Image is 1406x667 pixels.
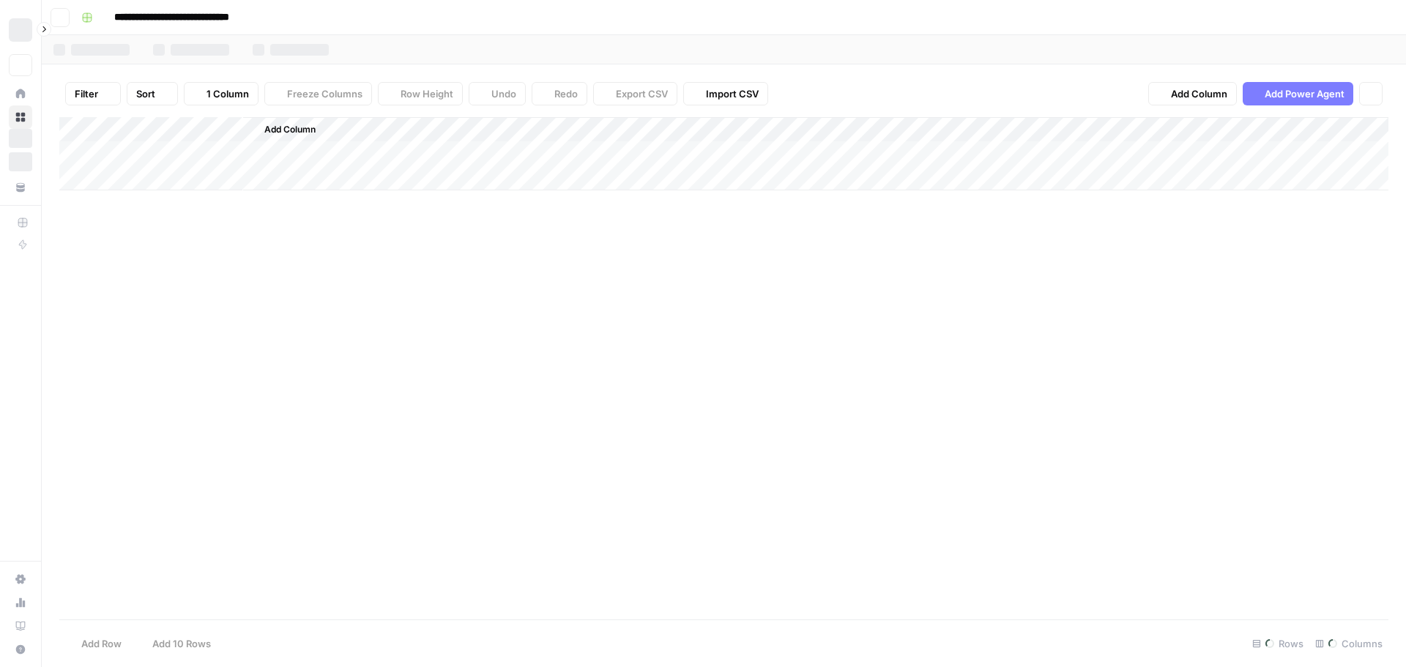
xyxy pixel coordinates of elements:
span: 1 Column [207,86,249,101]
span: Sort [136,86,155,101]
span: Filter [75,86,98,101]
button: Help + Support [9,638,32,661]
span: Add Row [81,636,122,651]
button: Add Column [245,120,321,139]
button: Export CSV [593,82,677,105]
span: Add Column [1171,86,1227,101]
span: Add 10 Rows [152,636,211,651]
button: 1 Column [184,82,258,105]
button: Add Column [1148,82,1237,105]
button: Import CSV [683,82,768,105]
span: Undo [491,86,516,101]
span: Redo [554,86,578,101]
button: Add 10 Rows [130,632,220,655]
span: Row Height [401,86,453,101]
span: Export CSV [616,86,668,101]
a: Home [9,82,32,105]
div: Columns [1309,632,1388,655]
span: Add Power Agent [1265,86,1344,101]
a: Usage [9,591,32,614]
div: Rows [1246,632,1309,655]
a: Browse [9,105,32,129]
a: Learning Hub [9,614,32,638]
button: Add Power Agent [1243,82,1353,105]
button: Sort [127,82,178,105]
button: Row Height [378,82,463,105]
button: Freeze Columns [264,82,372,105]
button: Filter [65,82,121,105]
a: Your Data [9,176,32,199]
button: Undo [469,82,526,105]
span: Freeze Columns [287,86,362,101]
button: Redo [532,82,587,105]
span: Import CSV [706,86,759,101]
span: Add Column [264,123,316,136]
a: Settings [9,567,32,591]
button: Add Row [59,632,130,655]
